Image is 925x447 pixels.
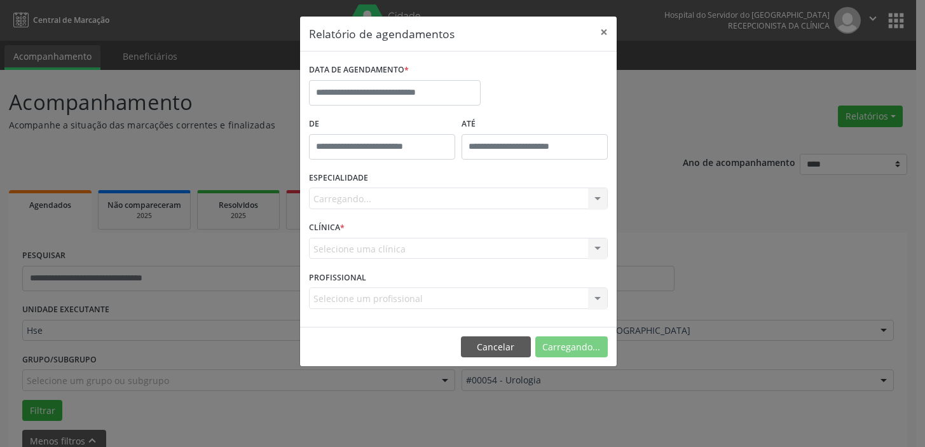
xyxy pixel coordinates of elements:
h5: Relatório de agendamentos [309,25,455,42]
button: Close [591,17,617,48]
label: De [309,114,455,134]
label: ATÉ [462,114,608,134]
button: Cancelar [461,336,531,358]
label: CLÍNICA [309,218,345,238]
label: ESPECIALIDADE [309,168,368,188]
label: DATA DE AGENDAMENTO [309,60,409,80]
label: PROFISSIONAL [309,268,366,287]
button: Carregando... [535,336,608,358]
